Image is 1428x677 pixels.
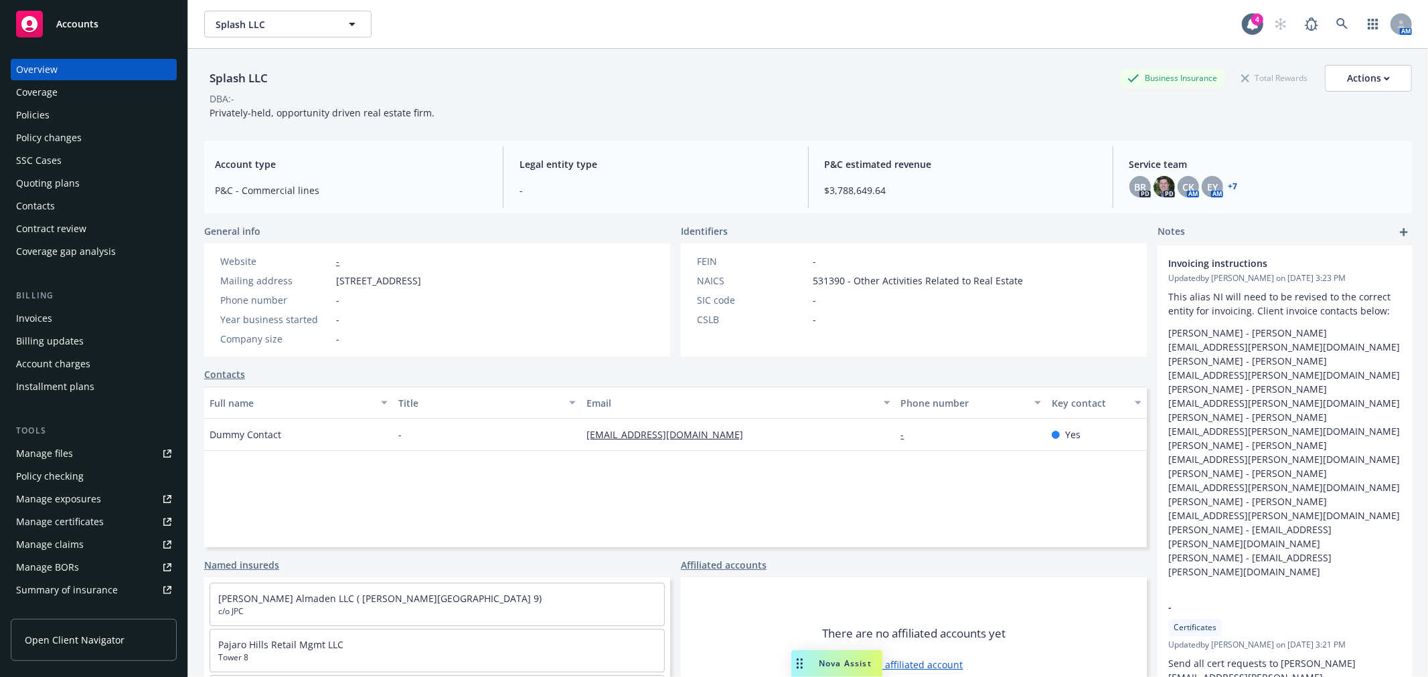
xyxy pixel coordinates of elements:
[1154,176,1175,197] img: photo
[1052,396,1127,410] div: Key contact
[16,488,101,510] div: Manage exposures
[697,254,807,268] div: FEIN
[336,255,339,268] a: -
[220,254,331,268] div: Website
[586,428,754,441] a: [EMAIL_ADDRESS][DOMAIN_NAME]
[16,443,73,464] div: Manage files
[1325,65,1412,92] button: Actions
[16,534,84,555] div: Manage claims
[210,396,373,410] div: Full name
[204,558,279,572] a: Named insureds
[1158,246,1412,589] div: Invoicing instructionsUpdatedby [PERSON_NAME] on [DATE] 3:23 PMThis alias NI will need to be revi...
[16,511,104,533] div: Manage certificates
[16,308,52,329] div: Invoices
[697,274,807,288] div: NAICS
[681,558,767,572] a: Affiliated accounts
[865,658,963,672] a: Add affiliated account
[11,466,177,487] a: Policy checking
[11,104,177,126] a: Policies
[11,82,177,103] a: Coverage
[1360,11,1386,37] a: Switch app
[681,224,728,238] span: Identifiers
[336,293,339,307] span: -
[11,424,177,438] div: Tools
[791,650,882,677] button: Nova Assist
[16,330,84,352] div: Billing updates
[11,308,177,329] a: Invoices
[16,353,90,375] div: Account charges
[398,396,562,410] div: Title
[813,274,1023,288] span: 531390 - Other Activities Related to Real Estate
[16,579,118,601] div: Summary of insurance
[16,466,84,487] div: Policy checking
[1251,13,1263,25] div: 4
[204,224,260,238] span: General info
[16,150,62,171] div: SSC Cases
[215,157,487,171] span: Account type
[11,534,177,555] a: Manage claims
[822,625,1006,642] span: There are no affiliated accounts yet
[11,488,177,510] a: Manage exposures
[1168,290,1401,318] p: This alias NI will need to be revised to the correct entity for invoicing. Client invoice contact...
[204,70,273,87] div: Splash LLC
[825,157,1097,171] span: P&C estimated revenue
[218,592,542,605] a: [PERSON_NAME] Almaden LLC ( [PERSON_NAME][GEOGRAPHIC_DATA] 9)
[16,82,58,103] div: Coverage
[825,183,1097,197] span: $3,788,649.64
[11,59,177,80] a: Overview
[398,427,402,442] span: -
[11,511,177,533] a: Manage certificates
[520,157,791,171] span: Legal entity type
[204,367,245,381] a: Contacts
[1347,66,1390,91] div: Actions
[1174,621,1216,634] span: Certificates
[896,387,1046,419] button: Phone number
[336,332,339,346] span: -
[336,312,339,326] span: -
[16,376,94,397] div: Installment plans
[11,289,177,302] div: Billing
[16,104,50,126] div: Policies
[901,428,915,441] a: -
[210,92,234,106] div: DBA: -
[520,183,791,197] span: -
[11,353,177,375] a: Account charges
[1168,639,1401,651] span: Updated by [PERSON_NAME] on [DATE] 3:21 PM
[1267,11,1294,37] a: Start snowing
[204,387,393,419] button: Full name
[210,106,434,119] span: Privately-held, opportunity driven real estate firm.
[16,59,58,80] div: Overview
[204,11,372,37] button: Splash LLC
[1168,256,1366,270] span: Invoicing instructions
[393,387,582,419] button: Title
[216,17,331,31] span: Splash LLC
[16,241,116,262] div: Coverage gap analysis
[901,396,1026,410] div: Phone number
[56,19,98,29] span: Accounts
[1168,600,1366,614] span: -
[220,293,331,307] div: Phone number
[218,605,656,617] span: c/o JPC
[697,312,807,326] div: CSLB
[819,658,872,669] span: Nova Assist
[218,652,656,664] span: Tower 8
[210,427,281,442] span: Dummy Contact
[1168,272,1401,284] span: Updated by [PERSON_NAME] on [DATE] 3:23 PM
[1396,224,1412,240] a: add
[1065,427,1081,442] span: Yes
[11,195,177,217] a: Contacts
[16,173,80,194] div: Quoting plans
[1329,11,1356,37] a: Search
[791,650,808,677] div: Drag to move
[1298,11,1325,37] a: Report a Bug
[697,293,807,307] div: SIC code
[11,241,177,262] a: Coverage gap analysis
[1228,183,1238,191] a: +7
[1207,180,1218,194] span: EY
[1129,157,1401,171] span: Service team
[11,579,177,601] a: Summary of insurance
[11,127,177,149] a: Policy changes
[11,218,177,239] a: Contract review
[220,332,331,346] div: Company size
[1134,180,1146,194] span: BR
